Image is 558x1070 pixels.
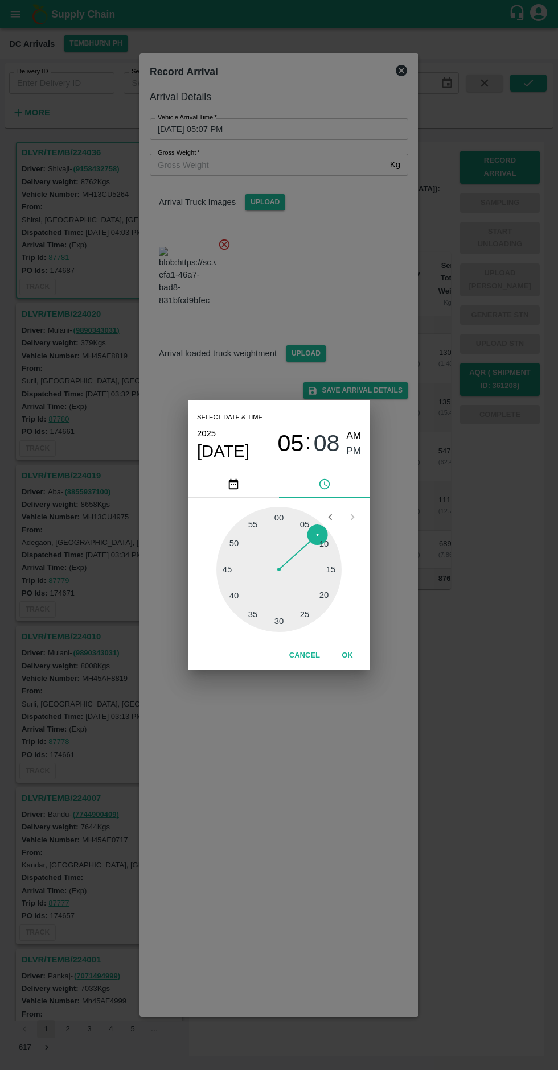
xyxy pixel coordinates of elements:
[347,428,362,444] button: AM
[278,430,304,457] span: 05
[314,428,340,458] button: 08
[329,646,366,666] button: OK
[188,470,279,498] button: pick date
[197,441,249,461] button: [DATE]
[197,409,262,426] span: Select date & time
[285,646,325,666] button: Cancel
[347,444,362,459] button: PM
[279,470,370,498] button: pick time
[305,428,311,458] span: :
[197,426,216,441] button: 2025
[278,428,304,458] button: 05
[314,430,340,457] span: 08
[319,506,341,528] button: Open previous view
